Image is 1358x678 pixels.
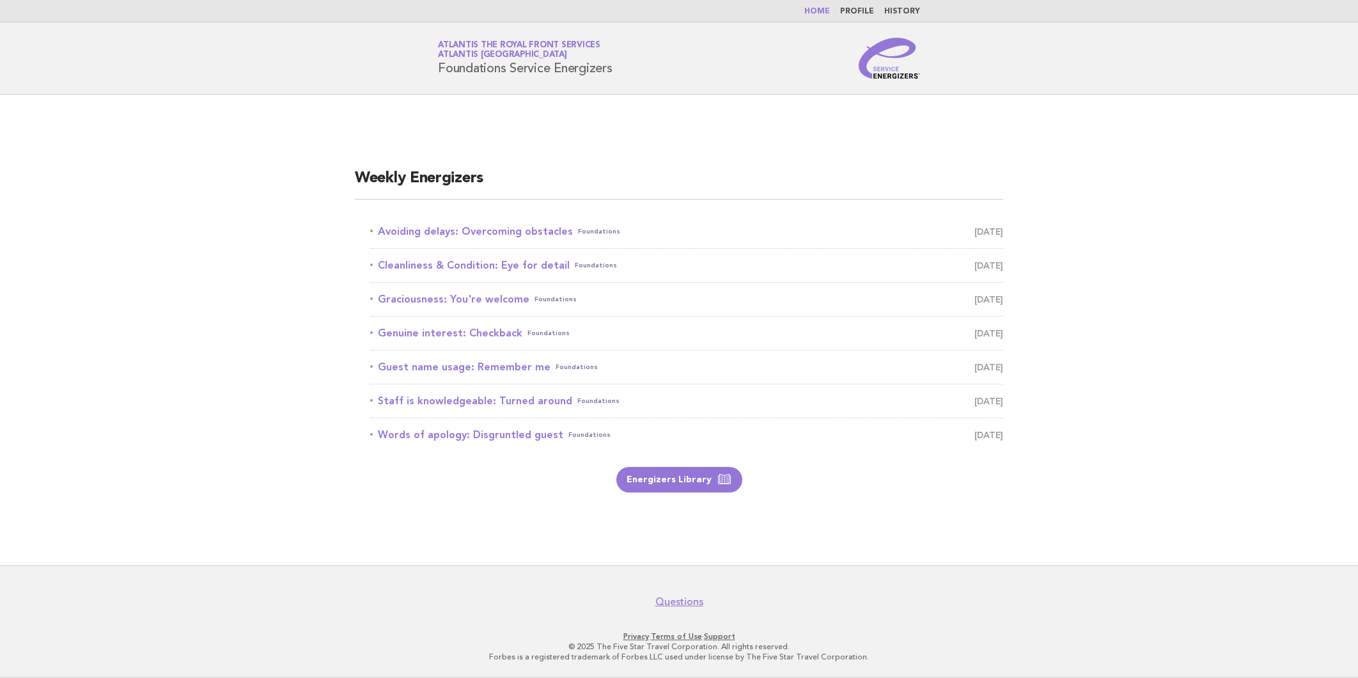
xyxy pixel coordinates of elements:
h2: Weekly Energizers [355,168,1003,200]
span: Foundations [575,256,617,274]
span: [DATE] [974,223,1003,240]
a: Energizers Library [616,467,742,493]
a: Guest name usage: Remember meFoundations [DATE] [370,358,1003,376]
span: [DATE] [974,358,1003,376]
a: History [884,8,920,15]
a: Avoiding delays: Overcoming obstaclesFoundations [DATE] [370,223,1003,240]
a: Genuine interest: CheckbackFoundations [DATE] [370,324,1003,342]
img: Service Energizers [859,38,920,79]
p: Forbes is a registered trademark of Forbes LLC used under license by The Five Star Travel Corpora... [288,652,1070,662]
a: Privacy [623,632,649,641]
a: Staff is knowledgeable: Turned aroundFoundations [DATE] [370,392,1003,410]
a: Words of apology: Disgruntled guestFoundations [DATE] [370,426,1003,444]
h1: Foundations Service Energizers [438,42,613,75]
p: © 2025 The Five Star Travel Corporation. All rights reserved. [288,642,1070,652]
a: Cleanliness & Condition: Eye for detailFoundations [DATE] [370,256,1003,274]
a: Support [704,632,735,641]
span: [DATE] [974,426,1003,444]
span: Foundations [577,392,620,410]
span: [DATE] [974,324,1003,342]
span: [DATE] [974,290,1003,308]
a: Terms of Use [651,632,702,641]
a: Questions [655,595,703,608]
span: Foundations [535,290,577,308]
a: Profile [840,8,874,15]
span: [DATE] [974,392,1003,410]
span: Foundations [556,358,598,376]
span: Foundations [578,223,620,240]
a: Graciousness: You're welcomeFoundations [DATE] [370,290,1003,308]
a: Atlantis The Royal Front ServicesAtlantis [GEOGRAPHIC_DATA] [438,41,600,59]
span: Foundations [527,324,570,342]
span: Atlantis [GEOGRAPHIC_DATA] [438,51,567,59]
span: Foundations [568,426,611,444]
a: Home [804,8,830,15]
p: · · [288,631,1070,642]
span: [DATE] [974,256,1003,274]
